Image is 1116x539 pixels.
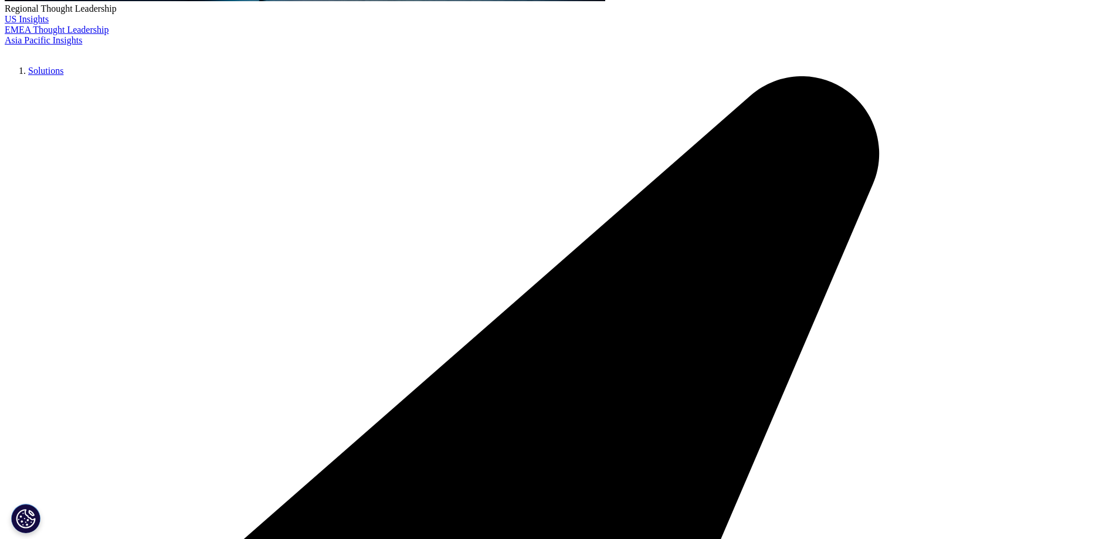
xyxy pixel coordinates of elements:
[28,66,63,76] a: Solutions
[5,25,108,35] a: EMEA Thought Leadership
[11,504,40,533] button: Configuración de cookies
[5,35,82,45] a: Asia Pacific Insights
[5,14,49,24] a: US Insights
[5,4,1111,14] div: Regional Thought Leadership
